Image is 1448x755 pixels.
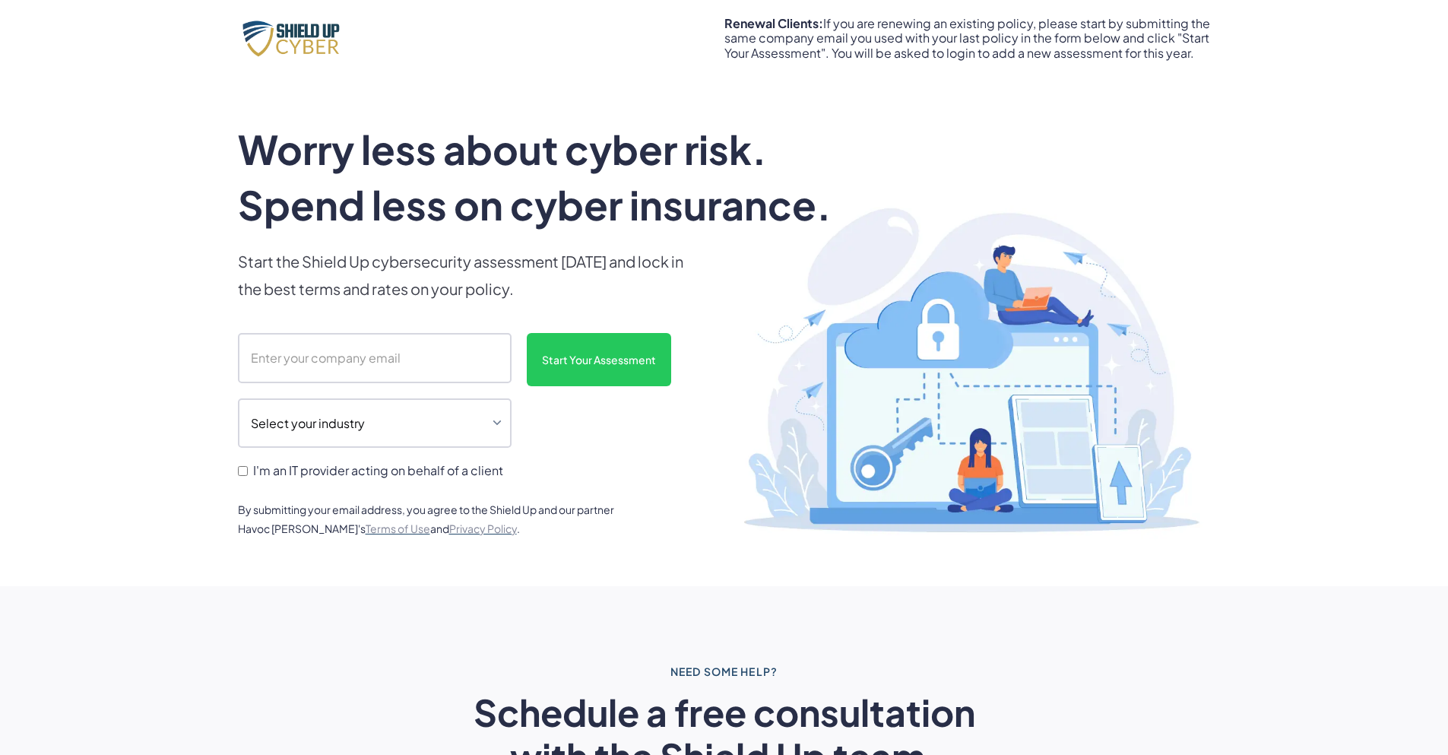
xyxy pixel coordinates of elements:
[449,522,517,535] a: Privacy Policy
[724,15,823,31] strong: Renewal Clients:
[238,333,694,482] form: scanform
[238,248,694,303] p: Start the Shield Up cybersecurity assessment [DATE] and lock in the best terms and rates on your ...
[238,333,512,383] input: Enter your company email
[527,333,671,386] input: Start Your Assessment
[253,463,503,477] span: I'm an IT provider acting on behalf of a client
[238,17,352,59] img: Shield Up Cyber Logo
[238,500,633,538] div: By submitting your email address, you agree to the Shield Up and our partner Havoc [PERSON_NAME]'...
[238,466,248,476] input: I'm an IT provider acting on behalf of a client
[366,522,430,535] a: Terms of Use
[238,122,870,233] h1: Worry less about cyber risk. Spend less on cyber insurance.
[724,16,1211,60] div: If you are renewing an existing policy, please start by submitting the same company email you use...
[670,662,778,681] div: Need some help?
